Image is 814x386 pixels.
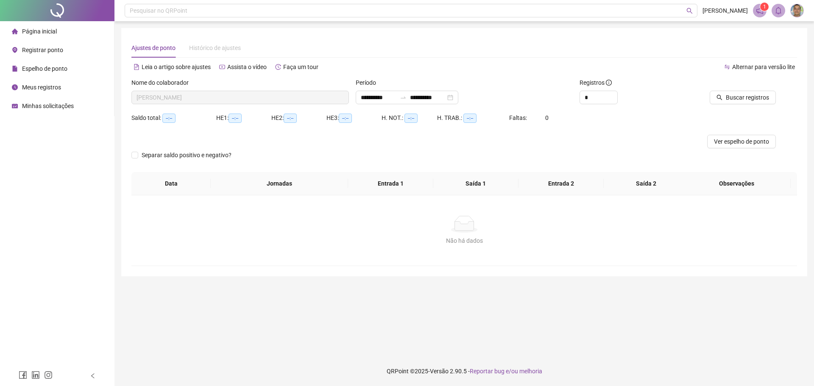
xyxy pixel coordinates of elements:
[142,64,211,70] span: Leia o artigo sobre ajustes
[470,368,542,375] span: Reportar bug e/ou melhoria
[689,179,784,188] span: Observações
[760,3,769,11] sup: 1
[724,64,730,70] span: swap
[326,113,382,123] div: HE 3:
[726,93,769,102] span: Buscar registros
[275,64,281,70] span: history
[22,103,74,109] span: Minhas solicitações
[131,172,211,195] th: Data
[707,135,776,148] button: Ver espelho de ponto
[22,28,57,35] span: Página inicial
[430,368,449,375] span: Versão
[702,6,748,15] span: [PERSON_NAME]
[400,94,407,101] span: to
[519,172,604,195] th: Entrada 2
[606,80,612,86] span: info-circle
[791,4,803,17] img: 67213
[131,44,176,51] span: Ajustes de ponto
[683,172,791,195] th: Observações
[12,103,18,109] span: schedule
[227,64,267,70] span: Assista o vídeo
[162,114,176,123] span: --:--
[437,113,509,123] div: H. TRAB.:
[271,113,326,123] div: HE 2:
[12,47,18,53] span: environment
[716,94,722,100] span: search
[138,150,235,160] span: Separar saldo positivo e negativo?
[284,114,297,123] span: --:--
[12,84,18,90] span: clock-circle
[404,114,418,123] span: --:--
[134,64,139,70] span: file-text
[775,7,782,14] span: bell
[686,8,693,14] span: search
[114,356,814,386] footer: QRPoint © 2025 - 2.90.5 -
[763,4,766,10] span: 1
[580,78,612,87] span: Registros
[732,64,795,70] span: Alternar para versão lite
[400,94,407,101] span: swap-right
[382,113,437,123] div: H. NOT.:
[137,91,344,104] span: LUCIANO COSME DA SILVA
[509,114,528,121] span: Faltas:
[189,44,241,51] span: Histórico de ajustes
[44,371,53,379] span: instagram
[90,373,96,379] span: left
[604,172,689,195] th: Saída 2
[356,78,382,87] label: Período
[216,113,271,123] div: HE 1:
[142,236,787,245] div: Não há dados
[12,28,18,34] span: home
[463,114,477,123] span: --:--
[19,371,27,379] span: facebook
[22,65,67,72] span: Espelho de ponto
[22,84,61,91] span: Meus registros
[283,64,318,70] span: Faça um tour
[710,91,776,104] button: Buscar registros
[348,172,433,195] th: Entrada 1
[545,114,549,121] span: 0
[211,172,348,195] th: Jornadas
[219,64,225,70] span: youtube
[31,371,40,379] span: linkedin
[714,137,769,146] span: Ver espelho de ponto
[12,66,18,72] span: file
[131,113,216,123] div: Saldo total:
[229,114,242,123] span: --:--
[22,47,63,53] span: Registrar ponto
[756,7,764,14] span: notification
[339,114,352,123] span: --:--
[433,172,519,195] th: Saída 1
[131,78,194,87] label: Nome do colaborador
